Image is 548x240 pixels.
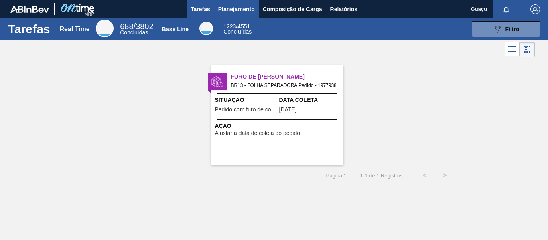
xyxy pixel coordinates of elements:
[435,165,455,186] button: >
[199,22,213,35] div: Base Line
[505,42,520,57] div: Visão em Lista
[231,73,343,81] span: Furo de Coleta
[415,165,435,186] button: <
[223,24,252,34] div: Base Line
[223,23,236,30] span: 1223
[223,28,252,35] span: Concluídas
[223,23,250,30] span: / 4551
[211,76,223,88] img: status
[120,23,153,35] div: Real Time
[162,26,189,32] div: Base Line
[263,4,322,14] span: Composição de Carga
[120,22,153,31] span: / 3802
[330,4,357,14] span: Relatórios
[279,96,341,104] span: Data Coleta
[530,4,540,14] img: Logout
[8,24,50,34] h1: Tarefas
[215,107,277,113] span: Pedido com furo de coleta
[279,107,297,113] span: 31/07/2025
[520,42,535,57] div: Visão em Cards
[231,81,337,90] span: BR13 - FOLHA SEPARADORA Pedido - 1977938
[215,96,277,104] span: Situação
[191,4,210,14] span: Tarefas
[120,22,133,31] span: 688
[493,4,519,15] button: Notificações
[10,6,49,13] img: TNhmsLtSVTkK8tSr43FrP2fwEKptu5GPRR3wAAAABJRU5ErkJggg==
[59,26,89,33] div: Real Time
[359,173,403,179] span: 1 - 1 de 1 Registros
[215,130,300,136] span: Ajustar a data de coleta do pedido
[472,21,540,37] button: Filtro
[215,122,341,130] span: Ação
[326,173,347,179] span: Página : 1
[505,26,520,32] span: Filtro
[120,29,148,36] span: Concluídas
[96,20,114,37] div: Real Time
[218,4,255,14] span: Planejamento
